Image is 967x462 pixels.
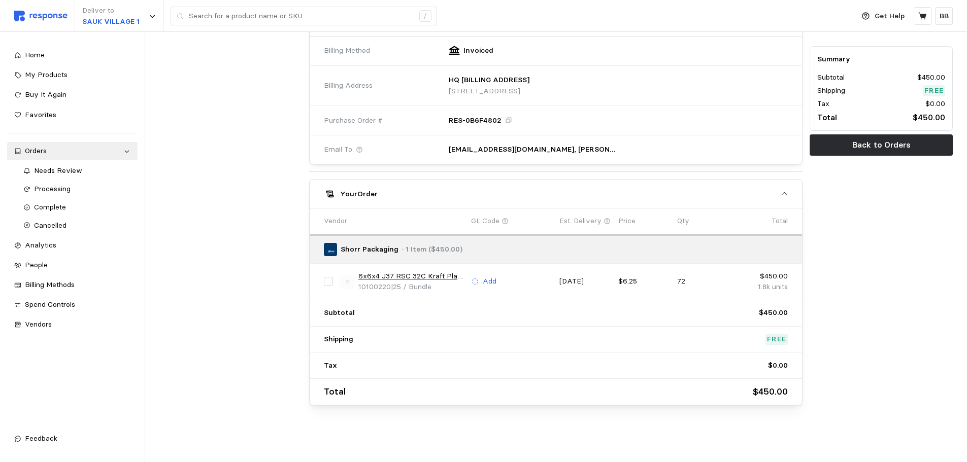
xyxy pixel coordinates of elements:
[25,70,68,79] span: My Products
[324,307,355,318] p: Subtotal
[25,434,57,443] span: Feedback
[25,280,75,289] span: Billing Methods
[25,146,120,157] div: Orders
[449,115,502,126] p: RES-0B6F4802
[463,45,493,56] p: Invoiced
[7,86,138,104] a: Buy It Again
[25,260,48,269] span: People
[310,208,802,404] div: YourOrder
[16,180,138,198] a: Processing
[935,7,953,25] button: BB
[391,282,431,291] span: | 25 / Bundle
[471,275,497,288] button: Add
[559,216,602,227] p: Est. Delivery
[677,276,729,287] p: 72
[7,66,138,84] a: My Products
[7,296,138,314] a: Spend Controls
[7,276,138,294] a: Billing Methods
[856,7,911,26] button: Get Help
[772,216,788,227] p: Total
[16,217,138,235] a: Cancelled
[618,276,670,287] p: $6.25
[341,244,398,255] p: Shorr Packaging
[34,202,66,211] span: Complete
[25,90,66,99] span: Buy It Again
[324,216,347,227] p: Vendor
[324,334,353,345] p: Shipping
[483,276,496,287] p: Add
[817,72,845,83] p: Subtotal
[924,85,944,96] p: Free
[7,430,138,448] button: Feedback
[340,189,378,199] h5: Your Order
[34,166,82,175] span: Needs Review
[759,307,788,318] p: $450.00
[16,162,138,180] a: Needs Review
[324,360,337,371] p: Tax
[940,11,949,22] p: BB
[324,45,370,56] span: Billing Method
[358,271,464,282] a: 6x6x4 J37 RSC 32C Kraft Plain 25/bdl 1500/un
[917,72,945,83] p: $450.00
[324,384,346,399] p: Total
[7,46,138,64] a: Home
[736,281,788,293] p: 1.8k units
[817,85,845,96] p: Shipping
[753,384,788,399] p: $450.00
[559,276,611,287] p: [DATE]
[340,274,355,289] img: svg%3e
[7,236,138,255] a: Analytics
[7,256,138,274] a: People
[913,111,945,124] p: $450.00
[875,11,905,22] p: Get Help
[34,221,66,230] span: Cancelled
[310,37,802,164] div: Shorr Packaging· 1 Item ($450.00)
[449,86,529,97] p: [STREET_ADDRESS]
[618,216,636,227] p: Price
[25,50,45,59] span: Home
[677,216,689,227] p: Qty
[817,98,829,110] p: Tax
[471,216,499,227] p: GL Code
[16,198,138,217] a: Complete
[419,10,431,22] div: /
[82,16,140,27] p: SAUK VILLAGE 1
[34,184,71,193] span: Processing
[14,11,68,21] img: svg%3e
[25,319,52,329] span: Vendors
[449,75,529,86] p: HQ [BILLING ADDRESS]
[768,360,788,371] p: $0.00
[310,180,802,208] button: YourOrder
[324,115,383,126] span: Purchase Order #
[25,300,75,309] span: Spend Controls
[324,144,352,155] span: Email To
[817,54,945,64] h5: Summary
[449,144,618,155] p: [EMAIL_ADDRESS][DOMAIN_NAME], [PERSON_NAME][DOMAIN_NAME][EMAIL_ADDRESS][PERSON_NAME][PERSON_NAME]...
[189,7,414,25] input: Search for a product name or SKU
[925,98,945,110] p: $0.00
[7,106,138,124] a: Favorites
[25,110,56,119] span: Favorites
[767,334,786,345] p: Free
[810,134,953,156] button: Back to Orders
[25,240,56,250] span: Analytics
[324,80,373,91] span: Billing Address
[817,111,837,124] p: Total
[82,5,140,16] p: Deliver to
[736,271,788,282] p: $450.00
[7,142,138,160] a: Orders
[852,138,911,151] p: Back to Orders
[358,282,391,291] span: 10100220
[7,315,138,334] a: Vendors
[402,244,462,255] p: · 1 Item ($450.00)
